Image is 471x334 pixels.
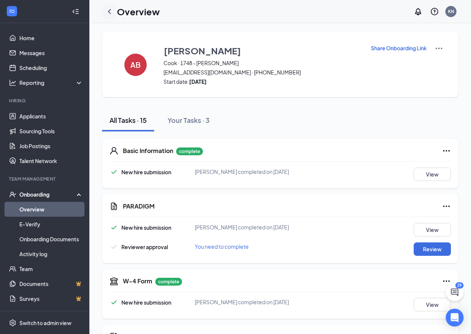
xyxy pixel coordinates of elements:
[109,223,118,232] svg: Checkmark
[430,7,439,16] svg: QuestionInfo
[109,277,118,286] svg: TaxGovernmentIcon
[19,261,83,276] a: Team
[435,44,443,53] img: More Actions
[109,242,118,251] svg: Checkmark
[414,242,451,256] button: Review
[19,153,83,168] a: Talent Network
[130,62,141,67] h4: AB
[121,299,171,306] span: New hire submission
[9,176,82,182] div: Team Management
[446,309,464,327] div: Open Intercom Messenger
[109,146,118,155] svg: User
[9,191,16,198] svg: UserCheck
[121,224,171,231] span: New hire submission
[19,31,83,45] a: Home
[105,7,114,16] svg: ChevronLeft
[442,202,451,211] svg: Ellipses
[195,243,249,250] span: You need to complete
[72,8,79,15] svg: Collapse
[176,147,203,155] p: complete
[448,8,454,15] div: KN
[19,276,83,291] a: DocumentsCrown
[168,115,210,125] div: Your Tasks · 3
[121,244,168,250] span: Reviewer approval
[155,278,182,286] p: complete
[123,277,152,285] h5: W-4 Form
[195,299,289,305] span: [PERSON_NAME] completed on [DATE]
[19,202,83,217] a: Overview
[442,146,451,155] svg: Ellipses
[9,98,82,104] div: Hiring
[109,298,118,307] svg: Checkmark
[117,5,160,18] h1: Overview
[371,44,427,52] p: Share Onboarding Link
[19,232,83,246] a: Onboarding Documents
[19,217,83,232] a: E-Verify
[121,169,171,175] span: New hire submission
[455,282,464,289] div: 29
[19,291,83,306] a: SurveysCrown
[19,319,71,327] div: Switch to admin view
[442,277,451,286] svg: Ellipses
[19,79,83,86] div: Reporting
[19,45,83,60] a: Messages
[117,44,154,85] button: AB
[446,283,464,301] button: ChatActive
[163,78,361,85] span: Start date:
[19,124,83,139] a: Sourcing Tools
[370,44,427,52] button: Share Onboarding Link
[109,115,147,125] div: All Tasks · 15
[19,246,83,261] a: Activity log
[163,59,361,67] span: Cook · 1748 - [PERSON_NAME]
[19,109,83,124] a: Applicants
[8,7,16,15] svg: WorkstreamLogo
[19,60,83,75] a: Scheduling
[19,191,77,198] div: Onboarding
[414,168,451,181] button: View
[123,147,173,155] h5: Basic Information
[414,298,451,311] button: View
[414,7,423,16] svg: Notifications
[195,168,289,175] span: [PERSON_NAME] completed on [DATE]
[163,69,361,76] span: [EMAIL_ADDRESS][DOMAIN_NAME] · [PHONE_NUMBER]
[19,139,83,153] a: Job Postings
[109,202,118,211] svg: CustomFormIcon
[450,288,459,297] svg: ChatActive
[189,78,207,85] strong: [DATE]
[9,79,16,86] svg: Analysis
[9,319,16,327] svg: Settings
[163,44,361,57] button: [PERSON_NAME]
[109,168,118,176] svg: Checkmark
[123,202,155,210] h5: PARADIGM
[164,44,241,57] h3: [PERSON_NAME]
[414,223,451,236] button: View
[195,224,289,230] span: [PERSON_NAME] completed on [DATE]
